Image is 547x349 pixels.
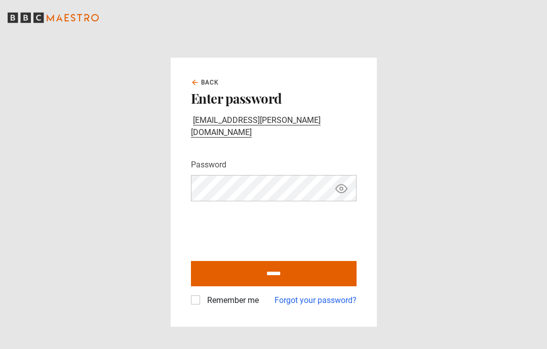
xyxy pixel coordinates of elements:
[191,209,345,249] iframe: reCAPTCHA
[203,294,259,307] label: Remember me
[191,91,357,106] h2: Enter password
[333,180,350,197] button: Show password
[275,294,357,307] a: Forgot your password?
[191,159,226,171] label: Password
[191,78,219,87] a: Back
[201,78,219,87] span: Back
[8,10,99,25] svg: BBC Maestro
